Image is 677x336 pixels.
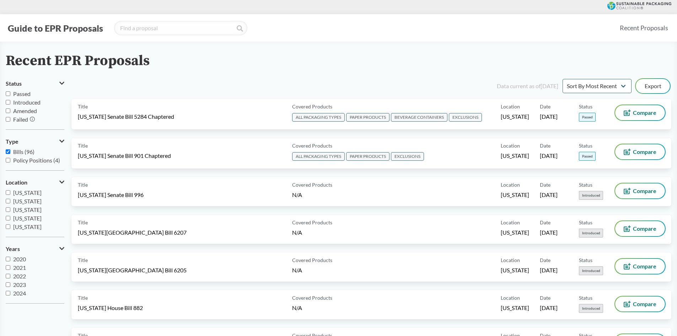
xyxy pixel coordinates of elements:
span: Passed [579,152,596,161]
span: Location [501,103,520,110]
span: [US_STATE] [13,223,42,230]
span: ALL PACKAGING TYPES [292,152,345,161]
span: EXCLUSIONS [391,152,424,161]
input: Find a proposal [114,21,247,35]
span: Date [540,294,550,302]
h2: Recent EPR Proposals [6,53,150,69]
button: Compare [615,105,665,120]
span: [DATE] [540,229,558,236]
span: Location [501,219,520,226]
span: Status [579,294,592,302]
button: Status [6,78,64,90]
span: Covered Products [292,181,332,188]
span: [US_STATE] House Bill 882 [78,304,143,312]
span: [US_STATE] [13,189,42,196]
span: Location [6,179,27,186]
span: N/A [292,267,302,273]
span: Status [579,181,592,188]
span: [US_STATE] Senate Bill 996 [78,191,144,199]
span: 2021 [13,264,26,271]
span: Compare [633,188,656,194]
span: Date [540,103,550,110]
input: [US_STATE] [6,190,10,195]
span: Title [78,181,88,188]
input: [US_STATE] [6,224,10,229]
span: Location [501,181,520,188]
span: [DATE] [540,113,558,121]
span: [US_STATE][GEOGRAPHIC_DATA] Bill 6207 [78,229,187,236]
span: Status [579,142,592,149]
span: 2020 [13,256,26,262]
span: 2024 [13,290,26,297]
button: Guide to EPR Proposals [6,22,105,34]
span: [US_STATE] Senate Bill 5284 Chaptered [78,113,174,121]
span: Covered Products [292,256,332,264]
span: Status [6,80,22,87]
input: [US_STATE] [6,207,10,212]
span: Date [540,142,550,149]
button: Years [6,243,64,255]
span: 2022 [13,273,26,279]
button: Export [636,79,670,93]
span: [US_STATE] [501,191,529,199]
input: [US_STATE] [6,216,10,220]
input: 2023 [6,282,10,287]
span: Failed [13,116,28,123]
span: PAPER PRODUCTS [346,113,389,122]
span: [DATE] [540,304,558,312]
button: Compare [615,183,665,198]
span: Location [501,294,520,302]
span: Date [540,256,550,264]
span: N/A [292,229,302,236]
span: Compare [633,226,656,231]
input: Bills (96) [6,149,10,154]
span: Years [6,246,20,252]
span: Introduced [579,304,603,313]
span: Title [78,142,88,149]
span: Passed [13,90,31,97]
span: Policy Positions (4) [13,157,60,164]
span: [US_STATE] [13,215,42,222]
input: Passed [6,91,10,96]
span: [DATE] [540,266,558,274]
span: Covered Products [292,219,332,226]
span: [US_STATE] Senate Bill 901 Chaptered [78,152,171,160]
span: [US_STATE] [13,198,42,204]
span: BEVERAGE CONTAINERS [391,113,447,122]
span: [US_STATE] [501,266,529,274]
span: Status [579,256,592,264]
input: 2021 [6,265,10,270]
span: Introduced [579,229,603,238]
span: Covered Products [292,103,332,110]
span: Compare [633,110,656,116]
button: Compare [615,144,665,159]
span: Title [78,219,88,226]
input: Policy Positions (4) [6,158,10,162]
button: Compare [615,221,665,236]
input: 2020 [6,257,10,261]
span: Date [540,219,550,226]
span: PAPER PRODUCTS [346,152,389,161]
span: Title [78,256,88,264]
span: Compare [633,263,656,269]
input: 2024 [6,291,10,295]
div: Data current as of [DATE] [497,82,558,90]
span: Compare [633,301,656,307]
span: Type [6,138,18,145]
button: Type [6,135,64,148]
span: Introduced [579,191,603,200]
button: Location [6,176,64,188]
span: Compare [633,149,656,155]
span: Location [501,256,520,264]
button: Compare [615,259,665,274]
span: [US_STATE] [501,152,529,160]
span: Amended [13,107,37,114]
span: [US_STATE] [501,229,529,236]
span: N/A [292,304,302,311]
input: Failed [6,117,10,122]
span: Date [540,181,550,188]
span: Status [579,219,592,226]
span: 2023 [13,281,26,288]
span: [DATE] [540,191,558,199]
span: [US_STATE] [501,113,529,121]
